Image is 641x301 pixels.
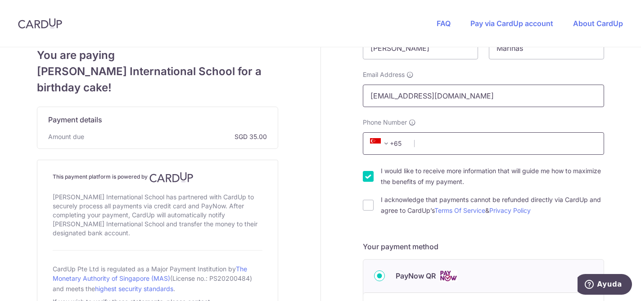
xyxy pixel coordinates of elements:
[363,118,407,127] span: Phone Number
[53,191,262,239] div: [PERSON_NAME] International School has partnered with CardUp to securely process all payments via...
[381,194,604,216] label: I acknowledge that payments cannot be refunded directly via CardUp and agree to CardUp’s &
[573,19,623,28] a: About CardUp
[48,132,84,141] span: Amount due
[53,261,262,296] div: CardUp Pte Ltd is regulated as a Major Payment Institution by (License no.: PS20200484) and meets...
[18,18,62,29] img: CardUp
[396,270,436,281] span: PayNow QR
[381,166,604,187] label: I would like to receive more information that will guide me how to maximize the benefits of my pa...
[37,47,278,63] span: You are paying
[367,138,408,149] span: +65
[370,138,392,149] span: +65
[37,63,278,96] span: [PERSON_NAME] International School for a birthday cake!
[374,270,593,282] div: PayNow QR Cards logo
[489,207,531,214] a: Privacy Policy
[434,207,485,214] a: Terms Of Service
[439,270,457,282] img: Cards logo
[149,172,194,183] img: CardUp
[363,37,478,59] input: First name
[437,19,451,28] a: FAQ
[48,114,102,125] span: Payment details
[53,172,262,183] h4: This payment platform is powered by
[363,241,604,252] h5: Your payment method
[470,19,553,28] a: Pay via CardUp account
[95,285,173,292] a: highest security standards
[578,274,632,297] iframe: Abre un widget desde donde se puede obtener más información
[88,132,267,141] span: SGD 35.00
[363,70,405,79] span: Email Address
[489,37,604,59] input: Last name
[363,85,604,107] input: Email address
